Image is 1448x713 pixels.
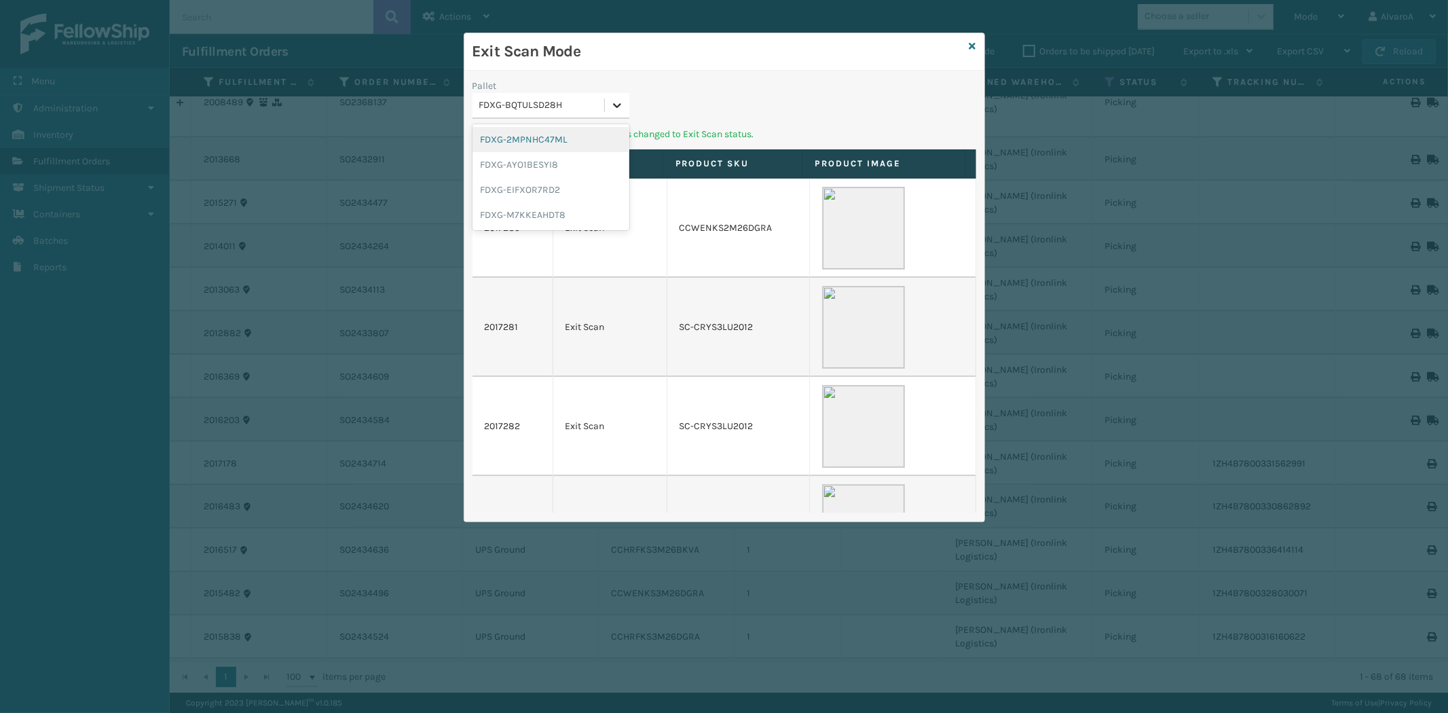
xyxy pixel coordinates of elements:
[675,158,790,170] label: Product SKU
[472,152,629,177] div: FDXG-AYO1BESYI8
[485,321,519,334] a: 2017281
[822,286,905,369] img: 51104088640_40f294f443_o-scaled-700x700.jpg
[472,127,976,141] p: Pallet scanned and Fulfillment Orders changed to Exit Scan status.
[485,420,521,433] a: 2017282
[472,202,629,227] div: FDXG-M7KKEAHDT8
[667,278,810,377] td: SC-CRYS3LU2012
[822,187,905,270] img: 51104088640_40f294f443_o-scaled-700x700.jpg
[553,377,667,476] td: Exit Scan
[815,158,952,170] label: Product Image
[553,476,667,575] td: Exit Scan
[667,377,810,476] td: SC-CRYS3LU2012
[822,385,905,468] img: 51104088640_40f294f443_o-scaled-700x700.jpg
[472,127,629,152] div: FDXG-2MPNHC47ML
[667,179,810,278] td: CCWENKS2M26DGRA
[472,79,497,93] label: Pallet
[472,177,629,202] div: FDXG-EIFXOR7RD2
[472,41,964,62] h3: Exit Scan Mode
[667,476,810,575] td: SCLRIS3LU2001
[479,98,606,113] div: FDXG-BQTULSD28H
[553,278,667,377] td: Exit Scan
[822,484,905,567] img: 51104088640_40f294f443_o-scaled-700x700.jpg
